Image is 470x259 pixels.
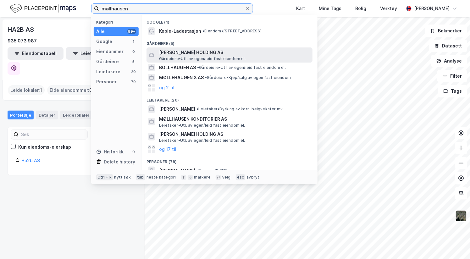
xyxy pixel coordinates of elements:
[437,70,467,82] button: Filter
[355,5,366,12] div: Bolig
[47,85,95,95] div: Eide eiendommer :
[197,65,199,70] span: •
[96,38,112,45] div: Google
[21,158,40,163] a: Ha2b AS
[8,85,45,95] div: Leide lokaler :
[159,49,310,56] span: [PERSON_NAME] HOLDING AS
[127,29,136,34] div: 99+
[36,111,58,119] div: Detaljer
[141,36,318,47] div: Gårdeiere (5)
[197,65,286,70] span: Gårdeiere • Utl. av egen/leid fast eiendom el.
[159,64,196,71] span: BOLLHAUGEN AS
[131,59,136,64] div: 5
[114,175,131,180] div: nytt søk
[159,115,310,123] span: MØLLHAUSEN KONDITORIER AS
[202,29,262,34] span: Eiendom • [STREET_ADDRESS]
[96,174,113,180] div: Ctrl + k
[96,48,124,55] div: Eiendommer
[159,27,201,35] span: Kople-Ladestasjon
[131,39,136,44] div: 1
[236,174,246,180] div: esc
[246,175,259,180] div: avbryt
[159,130,310,138] span: [PERSON_NAME] HOLDING AS
[19,130,87,139] input: Søk
[431,55,467,67] button: Analyse
[202,29,204,33] span: •
[96,78,117,85] div: Personer
[96,28,105,35] div: Alle
[380,5,397,12] div: Verktøy
[96,20,139,25] div: Kategori
[131,69,136,74] div: 20
[196,107,284,112] span: Leietaker • Dyrking av korn, belgvekster mv.
[159,138,245,143] span: Leietaker • Utl. av egen/leid fast eiendom el.
[147,175,176,180] div: neste kategori
[60,111,100,119] div: Leide lokaler
[455,210,467,222] img: 9k=
[205,75,207,80] span: •
[131,49,136,54] div: 0
[159,105,195,113] span: [PERSON_NAME]
[194,175,211,180] div: markere
[222,175,231,180] div: velg
[18,143,71,151] div: Kun eiendoms-eierskap
[141,93,318,104] div: Leietakere (20)
[439,229,470,259] iframe: Chat Widget
[319,5,341,12] div: Mine Tags
[296,5,305,12] div: Kart
[96,68,120,75] div: Leietakere
[159,146,176,153] button: og 17 til
[131,149,136,154] div: 0
[438,85,467,97] button: Tags
[96,148,124,156] div: Historikk
[104,158,135,166] div: Delete history
[8,47,64,60] button: Eiendomstabell
[159,123,245,128] span: Leietaker • Utl. av egen/leid fast eiendom el.
[196,168,228,173] span: Person • [DATE]
[10,3,76,14] img: logo.f888ab2527a4732fd821a326f86c7f29.svg
[40,86,42,94] span: 1
[205,75,291,80] span: Gårdeiere • Kjøp/salg av egen fast eiendom
[159,84,174,91] button: og 2 til
[439,229,470,259] div: Kontrollprogram for chat
[136,174,145,180] div: tab
[8,111,34,119] div: Portefølje
[425,25,467,37] button: Bokmerker
[159,74,204,81] span: MØLLEHAUGEN 3 AS
[96,58,119,65] div: Gårdeiere
[89,86,92,94] span: 0
[429,40,467,52] button: Datasett
[159,167,195,174] span: [PERSON_NAME]
[141,154,318,166] div: Personer (79)
[8,37,37,45] div: 935 073 987
[99,4,245,13] input: Søk på adresse, matrikkel, gårdeiere, leietakere eller personer
[141,15,318,26] div: Google (1)
[414,5,450,12] div: [PERSON_NAME]
[8,25,35,35] div: HA2B AS
[196,168,198,173] span: •
[131,79,136,84] div: 79
[91,112,97,118] div: 1
[66,47,122,60] button: Leietakertabell
[196,107,198,111] span: •
[159,56,246,61] span: Gårdeiere • Utl. av egen/leid fast eiendom el.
